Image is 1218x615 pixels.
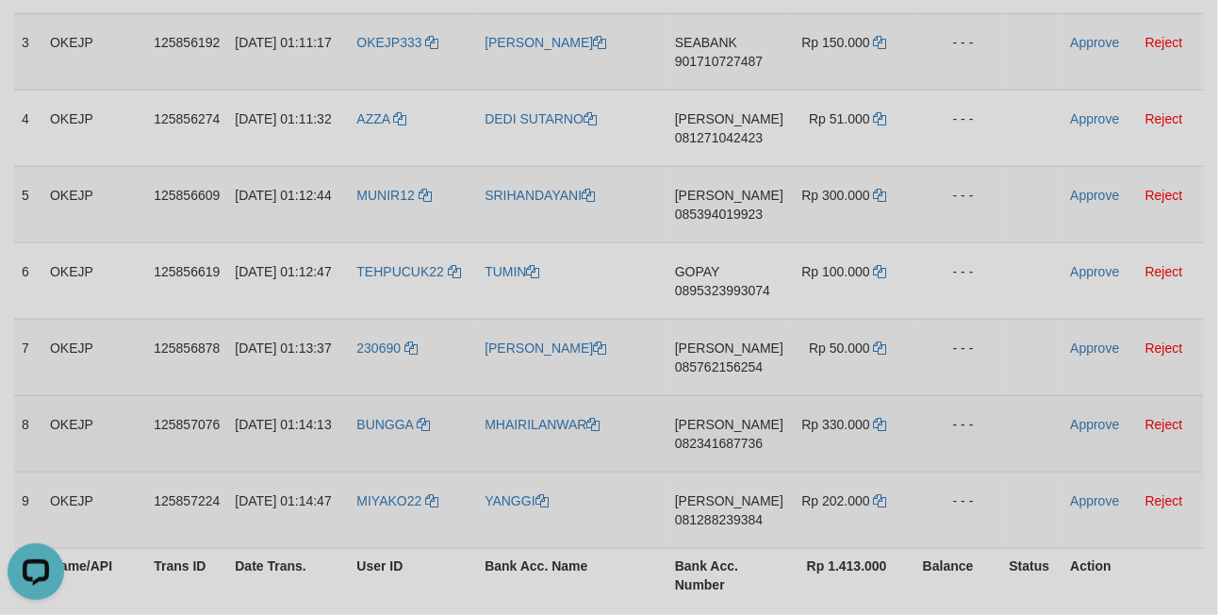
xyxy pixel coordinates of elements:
[667,548,791,602] th: Bank Acc. Number
[14,472,42,548] td: 9
[356,341,418,356] a: 230690
[235,188,331,203] span: [DATE] 01:12:44
[485,35,606,50] a: [PERSON_NAME]
[874,264,887,279] a: Copy 100000 to clipboard
[915,395,1002,472] td: - - -
[356,188,414,203] span: MUNIR12
[14,242,42,319] td: 6
[1070,35,1119,50] a: Approve
[675,188,783,203] span: [PERSON_NAME]
[1070,417,1119,432] a: Approve
[915,548,1002,602] th: Balance
[42,472,146,548] td: OKEJP
[14,90,42,166] td: 4
[874,341,887,356] a: Copy 50000 to clipboard
[675,512,763,527] span: Copy 081288239384 to clipboard
[675,283,770,298] span: Copy 0895323993074 to clipboard
[356,111,406,126] a: AZZA
[675,264,719,279] span: GOPAY
[154,341,220,356] span: 125856878
[356,417,413,432] span: BUNGGA
[874,35,887,50] a: Copy 150000 to clipboard
[14,166,42,242] td: 5
[675,130,763,145] span: Copy 081271042423 to clipboard
[235,264,331,279] span: [DATE] 01:12:47
[356,35,421,50] span: OKEJP333
[154,264,220,279] span: 125856619
[1145,35,1183,50] a: Reject
[801,264,869,279] span: Rp 100.000
[1070,111,1119,126] a: Approve
[14,13,42,90] td: 3
[801,35,869,50] span: Rp 150.000
[485,341,606,356] a: [PERSON_NAME]
[235,35,331,50] span: [DATE] 01:11:17
[809,341,870,356] span: Rp 50.000
[675,111,783,126] span: [PERSON_NAME]
[1002,548,1063,602] th: Status
[154,35,220,50] span: 125856192
[874,417,887,432] a: Copy 330000 to clipboard
[356,264,444,279] span: TEHPUCUK22
[1145,341,1183,356] a: Reject
[485,111,597,126] a: DEDI SUTARNO
[485,264,539,279] a: TUMIN
[154,493,220,508] span: 125857224
[801,188,869,203] span: Rp 300.000
[915,319,1002,395] td: - - -
[42,548,146,602] th: Game/API
[1070,493,1119,508] a: Approve
[801,417,869,432] span: Rp 330.000
[42,319,146,395] td: OKEJP
[356,493,438,508] a: MIYAKO22
[1145,417,1183,432] a: Reject
[801,493,869,508] span: Rp 202.000
[235,493,331,508] span: [DATE] 01:14:47
[349,548,477,602] th: User ID
[675,417,783,432] span: [PERSON_NAME]
[42,90,146,166] td: OKEJP
[1062,548,1204,602] th: Action
[235,417,331,432] span: [DATE] 01:14:13
[14,319,42,395] td: 7
[227,548,349,602] th: Date Trans.
[485,417,600,432] a: MHAIRILANWAR
[8,8,64,64] button: Open LiveChat chat widget
[485,188,595,203] a: SRIHANDAYANI
[235,341,331,356] span: [DATE] 01:13:37
[154,188,220,203] span: 125856609
[356,264,460,279] a: TEHPUCUK22
[1070,341,1119,356] a: Approve
[791,548,915,602] th: Rp 1.413.000
[356,111,389,126] span: AZZA
[42,242,146,319] td: OKEJP
[235,111,331,126] span: [DATE] 01:11:32
[809,111,870,126] span: Rp 51.000
[915,242,1002,319] td: - - -
[915,472,1002,548] td: - - -
[42,395,146,472] td: OKEJP
[1145,111,1183,126] a: Reject
[154,417,220,432] span: 125857076
[356,417,430,432] a: BUNGGA
[1070,264,1119,279] a: Approve
[675,436,763,451] span: Copy 082341687736 to clipboard
[915,166,1002,242] td: - - -
[874,493,887,508] a: Copy 202000 to clipboard
[356,493,421,508] span: MIYAKO22
[477,548,667,602] th: Bank Acc. Name
[154,111,220,126] span: 125856274
[675,207,763,222] span: Copy 085394019923 to clipboard
[675,493,783,508] span: [PERSON_NAME]
[42,13,146,90] td: OKEJP
[915,13,1002,90] td: - - -
[1070,188,1119,203] a: Approve
[356,35,438,50] a: OKEJP333
[1145,188,1183,203] a: Reject
[42,166,146,242] td: OKEJP
[14,395,42,472] td: 8
[874,111,887,126] a: Copy 51000 to clipboard
[675,359,763,374] span: Copy 085762156254 to clipboard
[356,188,431,203] a: MUNIR12
[146,548,227,602] th: Trans ID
